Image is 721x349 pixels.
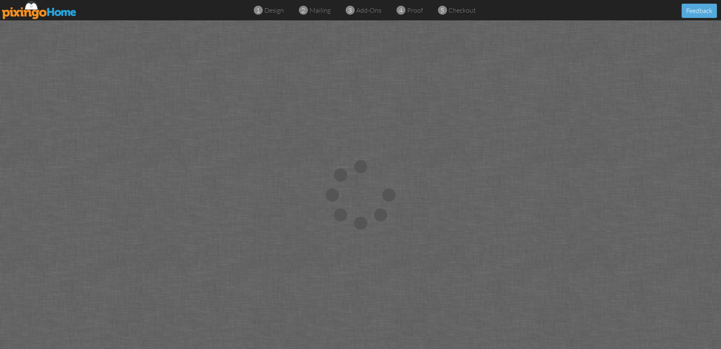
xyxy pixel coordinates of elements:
[449,6,476,14] span: checkout
[682,4,717,18] button: Feedback
[264,6,284,14] span: design
[356,6,381,14] span: add-ons
[399,6,403,15] span: 4
[440,6,444,15] span: 5
[309,6,331,14] span: mailing
[407,6,423,14] span: proof
[348,6,352,15] span: 3
[2,1,77,19] img: pixingo logo
[256,6,260,15] span: 1
[301,6,305,15] span: 2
